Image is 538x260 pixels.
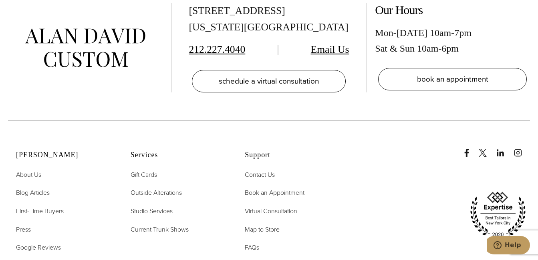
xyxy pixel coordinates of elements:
a: About Us [16,170,41,180]
span: schedule a virtual consultation [219,75,319,87]
h2: Support [245,151,339,160]
div: [STREET_ADDRESS] [US_STATE][GEOGRAPHIC_DATA] [189,3,349,36]
a: Current Trunk Shows [131,224,189,235]
span: book an appointment [417,73,488,85]
h2: Our Hours [375,3,530,17]
iframe: Opens a widget where you can chat to one of our agents [487,236,530,256]
span: Book an Appointment [245,188,304,197]
a: Map to Store [245,224,280,235]
a: Facebook [463,141,477,157]
a: Press [16,224,31,235]
a: Gift Cards [131,170,157,180]
span: About Us [16,170,41,179]
a: Contact Us [245,170,275,180]
a: Virtual Consultation [245,206,297,216]
span: FAQs [245,243,259,252]
span: Press [16,225,31,234]
a: Google Reviews [16,242,61,253]
span: Map to Store [245,225,280,234]
a: First-Time Buyers [16,206,64,216]
span: Outside Alterations [131,188,182,197]
img: expertise, best tailors in new york city 2020 [466,189,530,240]
span: Contact Us [245,170,275,179]
div: Mon-[DATE] 10am-7pm Sat & Sun 10am-6pm [375,25,530,56]
a: Book an Appointment [245,188,304,198]
a: instagram [514,141,530,157]
a: Blog Articles [16,188,50,198]
h2: [PERSON_NAME] [16,151,111,160]
img: alan david custom [25,28,145,67]
a: book an appointment [378,68,527,90]
span: Blog Articles [16,188,50,197]
span: First-Time Buyers [16,206,64,216]
a: Outside Alterations [131,188,182,198]
span: Gift Cards [131,170,157,179]
a: 212.227.4040 [189,44,245,55]
a: x/twitter [479,141,495,157]
a: Email Us [311,44,349,55]
span: Google Reviews [16,243,61,252]
h2: Services [131,151,225,160]
a: Studio Services [131,206,173,216]
nav: Services Footer Nav [131,170,225,234]
a: FAQs [245,242,259,253]
span: Virtual Consultation [245,206,297,216]
span: Current Trunk Shows [131,225,189,234]
span: Studio Services [131,206,173,216]
a: linkedin [496,141,512,157]
a: schedule a virtual consultation [192,70,346,92]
